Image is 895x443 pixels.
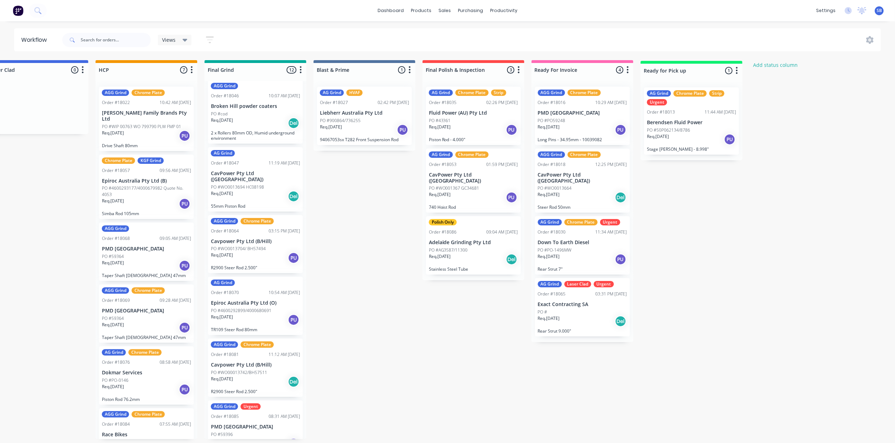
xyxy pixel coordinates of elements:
[71,66,79,74] span: 0
[21,36,50,44] div: Workflow
[426,66,495,74] input: Enter column name…
[507,66,515,74] span: 3
[99,66,168,74] input: Enter column name…
[454,5,487,16] div: purchasing
[813,5,839,16] div: settings
[374,5,407,16] a: dashboard
[535,66,604,74] input: Enter column name…
[877,7,882,14] span: SB
[317,66,386,74] input: Enter column name…
[180,66,188,74] span: 7
[487,5,521,16] div: productivity
[81,33,151,47] input: Search for orders...
[208,66,277,74] input: Enter column name…
[287,66,297,74] span: 12
[435,5,454,16] div: sales
[398,66,406,74] span: 1
[750,60,802,70] button: Add status column
[162,36,176,44] span: Views
[13,5,23,16] img: Factory
[407,5,435,16] div: products
[616,66,624,74] span: 4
